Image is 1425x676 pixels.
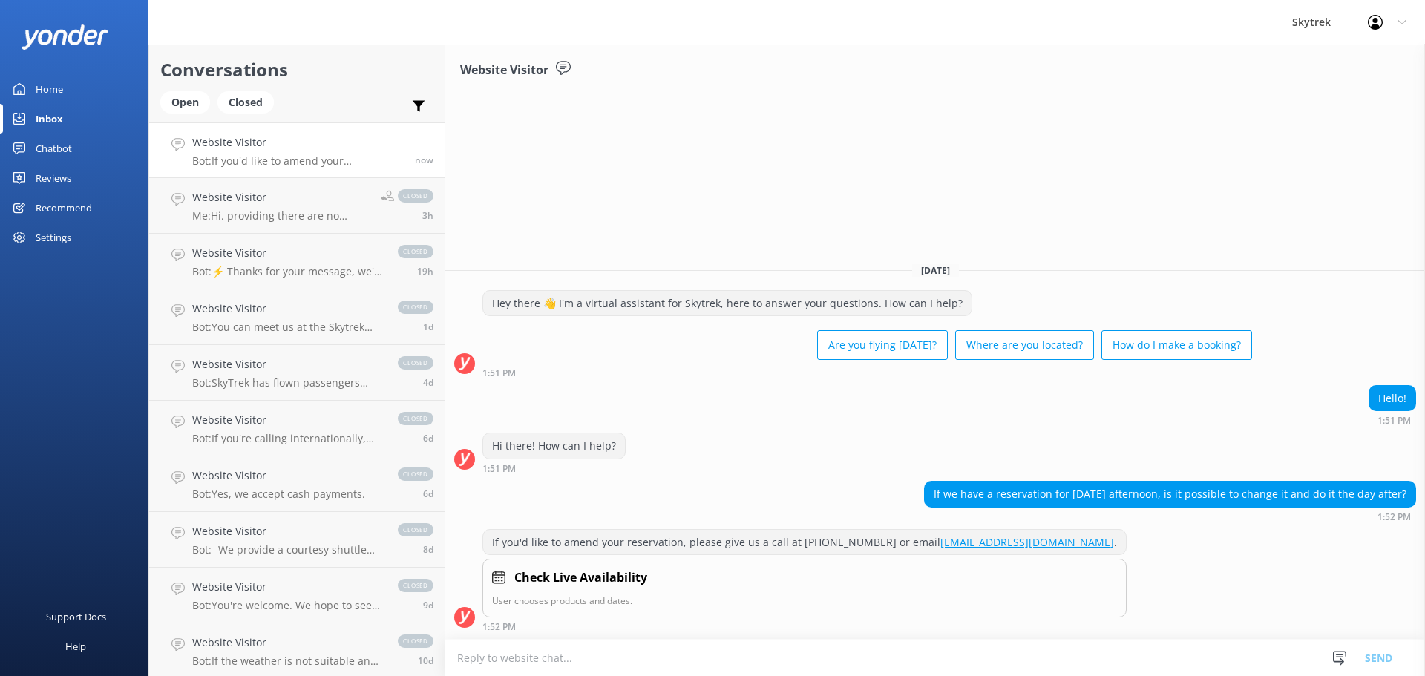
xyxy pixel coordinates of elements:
strong: 1:52 PM [1377,513,1411,522]
a: Website VisitorBot:You can meet us at the Skytrek office inside the ZipTrek store at [STREET_ADDR... [149,289,445,345]
span: 10:55pm 05-Aug-2025 (UTC +12:00) Pacific/Auckland [423,488,433,500]
div: Hey there 👋 I'm a virtual assistant for Skytrek, here to answer your questions. How can I help? [483,291,972,316]
span: closed [398,301,433,314]
span: 02:10pm 02-Aug-2025 (UTC +12:00) Pacific/Auckland [423,599,433,611]
p: Bot: SkyTrek has flown passengers aged [DEMOGRAPHIC_DATA]. Passengers aged [DEMOGRAPHIC_DATA] or ... [192,376,383,390]
span: closed [398,634,433,648]
span: closed [398,467,433,481]
h2: Conversations [160,56,433,84]
h4: Website Visitor [192,523,383,539]
a: Website VisitorBot:- We provide a courtesy shuttle from [GEOGRAPHIC_DATA] to [GEOGRAPHIC_DATA], w... [149,512,445,568]
a: Website VisitorBot:You're welcome. We hope to see you at [GEOGRAPHIC_DATA] soon!closed9d [149,568,445,623]
div: Home [36,74,63,104]
a: [EMAIL_ADDRESS][DOMAIN_NAME] [940,535,1114,549]
h4: Website Visitor [192,134,404,151]
h4: Website Visitor [192,412,383,428]
div: Reviews [36,163,71,193]
div: Inbox [36,104,63,134]
div: 01:51pm 12-Aug-2025 (UTC +12:00) Pacific/Auckland [1369,415,1416,425]
h3: Website Visitor [460,61,548,80]
span: 08:58pm 03-Aug-2025 (UTC +12:00) Pacific/Auckland [423,543,433,556]
p: Bot: If the weather is not suitable and your trip is cancelled, SkyTrek will either re-book you f... [192,654,383,668]
p: Me: Hi. providing there are no weather delays then you should be back in town a little before 4:4... [192,209,370,223]
div: Hello! [1369,386,1415,411]
div: If we have a reservation for [DATE] afternoon, is it possible to change it and do it the day after? [925,482,1415,507]
p: Bot: - We provide a courtesy shuttle from [GEOGRAPHIC_DATA] to [GEOGRAPHIC_DATA], with pick-up lo... [192,543,383,557]
a: Website VisitorBot:If you'd like to amend your reservation, please give us a call at [PHONE_NUMBE... [149,122,445,178]
h4: Website Visitor [192,189,370,206]
span: 02:19pm 01-Aug-2025 (UTC +12:00) Pacific/Auckland [418,654,433,667]
span: closed [398,356,433,370]
div: Closed [217,91,274,114]
h4: Check Live Availability [514,568,647,588]
span: 01:10pm 06-Aug-2025 (UTC +12:00) Pacific/Auckland [423,432,433,444]
span: 01:52pm 12-Aug-2025 (UTC +12:00) Pacific/Auckland [415,154,433,166]
strong: 1:51 PM [1377,416,1411,425]
span: 03:27am 08-Aug-2025 (UTC +12:00) Pacific/Auckland [423,376,433,389]
h4: Website Visitor [192,356,383,373]
p: Bot: You're welcome. We hope to see you at [GEOGRAPHIC_DATA] soon! [192,599,383,612]
span: 10:06am 12-Aug-2025 (UTC +12:00) Pacific/Auckland [422,209,433,222]
div: 01:52pm 12-Aug-2025 (UTC +12:00) Pacific/Auckland [482,621,1127,631]
span: closed [398,579,433,592]
div: Support Docs [46,602,106,631]
div: Help [65,631,86,661]
a: Website VisitorBot:⚡ Thanks for your message, we'll get back to you as soon as we can. You're als... [149,234,445,289]
div: 01:51pm 12-Aug-2025 (UTC +12:00) Pacific/Auckland [482,367,1252,378]
div: If you'd like to amend your reservation, please give us a call at [PHONE_NUMBER] or email . [483,530,1126,555]
strong: 1:51 PM [482,465,516,473]
a: Website VisitorBot:SkyTrek has flown passengers aged [DEMOGRAPHIC_DATA]. Passengers aged [DEMOGRA... [149,345,445,401]
span: closed [398,189,433,203]
div: 01:51pm 12-Aug-2025 (UTC +12:00) Pacific/Auckland [482,463,626,473]
span: [DATE] [912,264,959,277]
button: How do I make a booking? [1101,330,1252,360]
h4: Website Visitor [192,301,383,317]
h4: Website Visitor [192,467,365,484]
img: yonder-white-logo.png [22,24,108,49]
a: Website VisitorBot:If you're calling internationally, you can contact us on [PHONE_NUMBER].closed6d [149,401,445,456]
button: Where are you located? [955,330,1094,360]
p: User chooses products and dates. [492,594,1117,608]
span: closed [398,245,433,258]
p: Bot: You can meet us at the Skytrek office inside the ZipTrek store at [STREET_ADDRESS]. Alternat... [192,321,383,334]
a: Closed [217,93,281,110]
div: Settings [36,223,71,252]
a: Website VisitorBot:Yes, we accept cash payments.closed6d [149,456,445,512]
a: Open [160,93,217,110]
a: Website VisitorMe:Hi. providing there are no weather delays then you should be back in town a lit... [149,178,445,234]
div: Chatbot [36,134,72,163]
span: 05:24pm 10-Aug-2025 (UTC +12:00) Pacific/Auckland [423,321,433,333]
button: Are you flying [DATE]? [817,330,948,360]
h4: Website Visitor [192,634,383,651]
span: 06:40pm 11-Aug-2025 (UTC +12:00) Pacific/Auckland [417,265,433,278]
p: Bot: If you're calling internationally, you can contact us on [PHONE_NUMBER]. [192,432,383,445]
span: closed [398,523,433,536]
h4: Website Visitor [192,245,383,261]
strong: 1:52 PM [482,623,516,631]
strong: 1:51 PM [482,369,516,378]
span: closed [398,412,433,425]
div: Open [160,91,210,114]
div: Hi there! How can I help? [483,433,625,459]
p: Bot: If you'd like to amend your reservation, please give us a call at [PHONE_NUMBER] or email [E... [192,154,404,168]
div: Recommend [36,193,92,223]
p: Bot: Yes, we accept cash payments. [192,488,365,501]
h4: Website Visitor [192,579,383,595]
div: 01:52pm 12-Aug-2025 (UTC +12:00) Pacific/Auckland [924,511,1416,522]
p: Bot: ⚡ Thanks for your message, we'll get back to you as soon as we can. You're also welcome to k... [192,265,383,278]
